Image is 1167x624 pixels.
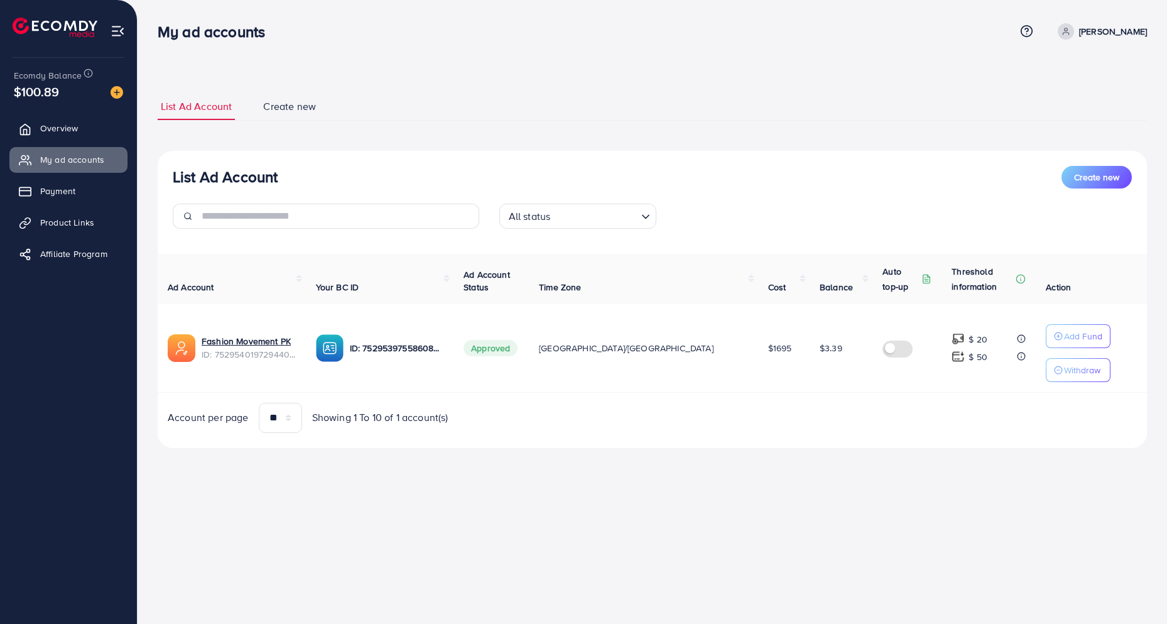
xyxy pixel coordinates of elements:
[202,335,296,361] div: <span class='underline'>Fashion Movement PK</span></br>7529540197294407681
[14,82,59,101] span: $100.89
[506,207,553,226] span: All status
[952,332,965,346] img: top-up amount
[969,332,987,347] p: $ 20
[554,205,636,226] input: Search for option
[40,216,94,229] span: Product Links
[1074,171,1119,183] span: Create new
[1114,567,1158,615] iframe: Chat
[464,340,518,356] span: Approved
[168,281,214,293] span: Ad Account
[768,342,792,354] span: $1695
[111,24,125,38] img: menu
[1046,358,1110,382] button: Withdraw
[168,410,249,425] span: Account per page
[1079,24,1147,39] p: [PERSON_NAME]
[14,69,82,82] span: Ecomdy Balance
[13,18,97,37] img: logo
[768,281,786,293] span: Cost
[263,99,316,114] span: Create new
[202,348,296,361] span: ID: 7529540197294407681
[9,147,128,172] a: My ad accounts
[820,342,842,354] span: $3.39
[316,281,359,293] span: Your BC ID
[40,248,107,260] span: Affiliate Program
[539,342,714,354] span: [GEOGRAPHIC_DATA]/[GEOGRAPHIC_DATA]
[499,204,656,229] div: Search for option
[40,185,75,197] span: Payment
[1046,324,1110,348] button: Add Fund
[168,334,195,362] img: ic-ads-acc.e4c84228.svg
[111,86,123,99] img: image
[1046,281,1071,293] span: Action
[40,153,104,166] span: My ad accounts
[9,241,128,266] a: Affiliate Program
[1064,363,1100,378] p: Withdraw
[882,264,919,294] p: Auto top-up
[9,116,128,141] a: Overview
[1064,329,1102,344] p: Add Fund
[952,264,1013,294] p: Threshold information
[1061,166,1132,189] button: Create new
[539,281,581,293] span: Time Zone
[40,122,78,134] span: Overview
[202,335,291,348] a: Fashion Movement PK
[1053,23,1147,40] a: [PERSON_NAME]
[173,168,278,186] h3: List Ad Account
[820,281,853,293] span: Balance
[969,349,987,364] p: $ 50
[350,341,444,356] p: ID: 7529539755860836369
[312,410,448,425] span: Showing 1 To 10 of 1 account(s)
[158,23,275,41] h3: My ad accounts
[952,350,965,363] img: top-up amount
[316,334,344,362] img: ic-ba-acc.ded83a64.svg
[161,99,232,114] span: List Ad Account
[464,268,510,293] span: Ad Account Status
[9,178,128,204] a: Payment
[9,210,128,235] a: Product Links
